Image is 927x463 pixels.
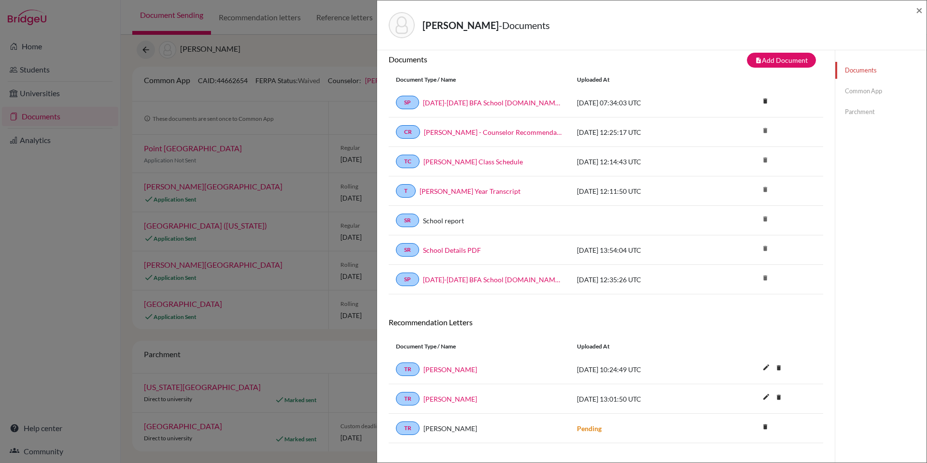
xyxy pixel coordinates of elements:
a: SR [396,214,419,227]
span: × [916,3,923,17]
i: note_add [755,57,762,64]
a: Common App [835,83,927,100]
a: [PERSON_NAME] [423,394,477,404]
a: [PERSON_NAME] [423,364,477,375]
span: - Documents [499,19,550,31]
a: [PERSON_NAME] Class Schedule [423,157,523,167]
div: [DATE] 13:54:04 UTC [570,245,715,255]
a: delete [772,391,786,405]
a: SR [396,243,419,257]
i: edit [758,389,774,405]
div: Uploaded at [570,75,715,84]
a: [PERSON_NAME] - Counselor Recommendation [424,127,562,137]
span: [PERSON_NAME] [423,423,477,434]
a: [DATE]-[DATE] BFA School [DOMAIN_NAME]_wide [423,275,562,285]
a: delete [758,421,772,434]
div: Uploaded at [570,342,715,351]
a: School Details PDF [423,245,481,255]
div: [DATE] 12:11:50 UTC [570,186,715,196]
i: delete [758,420,772,434]
a: delete [772,362,786,375]
a: Documents [835,62,927,79]
a: T [396,184,416,198]
a: delete [758,95,772,108]
a: CR [396,125,420,139]
a: Parchment [835,103,927,120]
a: [DATE]-[DATE] BFA School [DOMAIN_NAME]_wide [423,98,562,108]
div: [DATE] 12:35:26 UTC [570,275,715,285]
h6: Recommendation Letters [389,318,823,327]
i: delete [758,182,772,197]
strong: Pending [577,424,602,433]
a: [PERSON_NAME] Year Transcript [420,186,520,196]
i: delete [772,361,786,375]
i: delete [758,212,772,226]
i: delete [758,94,772,108]
i: edit [758,360,774,375]
button: edit [758,391,774,405]
div: Document Type / Name [389,342,570,351]
span: [DATE] 10:24:49 UTC [577,365,641,374]
a: TC [396,155,420,168]
div: [DATE] 07:34:03 UTC [570,98,715,108]
i: delete [758,271,772,285]
i: delete [758,123,772,138]
button: edit [758,361,774,376]
h6: Documents [389,55,606,64]
i: delete [758,241,772,256]
strong: [PERSON_NAME] [422,19,499,31]
a: TR [396,362,420,376]
a: TR [396,421,420,435]
i: delete [758,153,772,167]
a: School report [423,216,464,226]
a: SP [396,96,419,109]
a: SP [396,273,419,286]
div: [DATE] 12:25:17 UTC [570,127,715,137]
span: [DATE] 13:01:50 UTC [577,395,641,403]
a: TR [396,392,420,405]
button: note_addAdd Document [747,53,816,68]
i: delete [772,390,786,405]
button: Close [916,4,923,16]
div: [DATE] 12:14:43 UTC [570,157,715,167]
div: Document Type / Name [389,75,570,84]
